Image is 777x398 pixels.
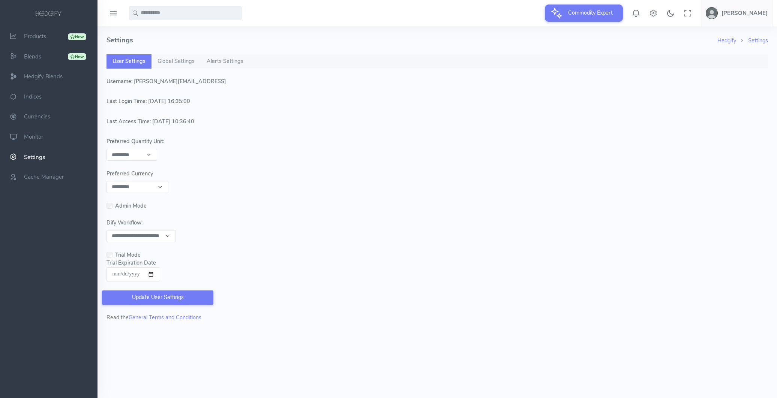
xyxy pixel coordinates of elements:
h4: Settings [106,26,717,54]
label: Preferred Currency [106,170,153,178]
label: Trial Mode [115,251,141,259]
label: Last Login Time: [DATE] 16:35:00 [106,97,190,106]
img: logo [34,10,63,18]
span: Commodity Expert [564,4,617,21]
div: Read the [106,314,768,322]
span: Settings [24,153,45,161]
span: Alerts Settings [207,57,243,66]
span: Hedgify Blends [24,73,63,80]
span: Indices [24,93,42,100]
span: Blends [24,53,41,60]
button: Update User Settings [102,290,213,305]
label: Last Access Time: [DATE] 10:36:40 [106,118,194,126]
div: New [68,33,86,40]
label: Dify Workflow: [106,219,142,227]
span: Global Settings [157,57,195,66]
label: Username: [PERSON_NAME][EMAIL_ADDRESS] [106,78,226,86]
label: Preferred Quantity Unit: [106,138,164,146]
h5: [PERSON_NAME] [721,10,768,16]
span: Cache Manager [24,173,64,181]
a: Settings [748,37,768,44]
input: Select expiration date [106,267,160,281]
a: Commodity Expert [545,9,623,16]
span: User Settings [112,57,145,66]
label: Admin Mode [115,202,147,210]
button: Commodity Expert [545,4,623,22]
a: Hedgify [717,37,736,44]
span: Products [24,33,46,40]
a: General Terms and Conditions [129,314,201,321]
label: Trial Expiration Date [106,259,156,267]
div: New [68,53,86,60]
img: user-image [706,7,718,19]
span: Monitor [24,133,43,141]
span: Currencies [24,113,50,120]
